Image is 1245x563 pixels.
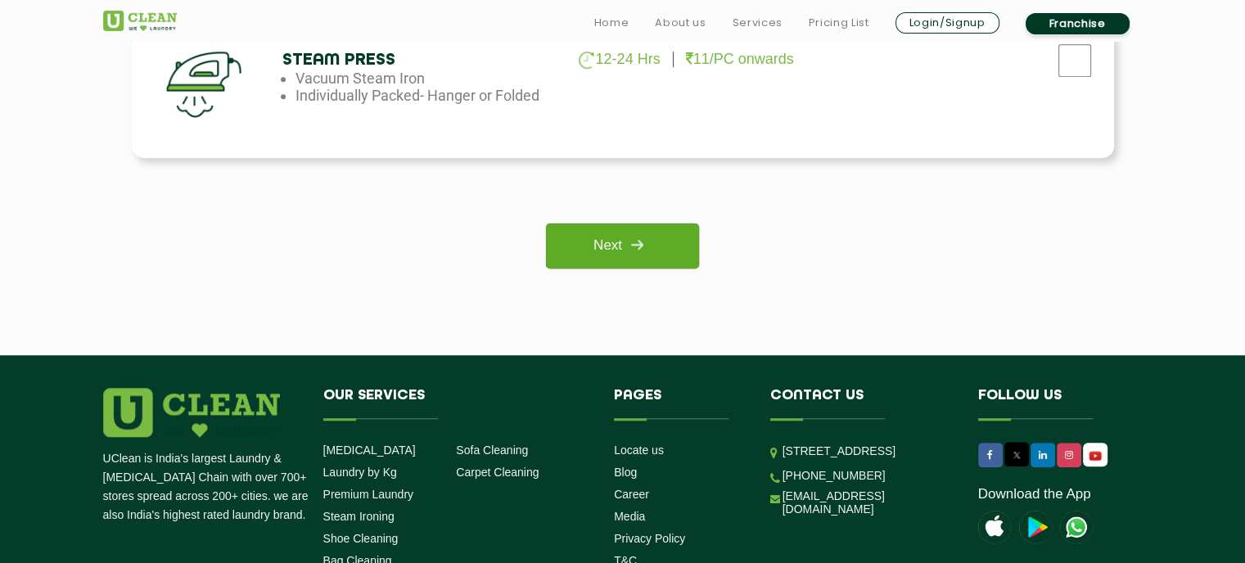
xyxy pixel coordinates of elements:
[546,223,699,268] a: Next
[614,488,649,501] a: Career
[323,532,399,545] a: Shoe Cleaning
[323,510,395,523] a: Steam Ironing
[686,51,794,68] p: 11/PC onwards
[579,51,661,69] p: 12-24 Hrs
[895,12,999,34] a: Login/Signup
[770,388,954,419] h4: Contact us
[103,388,280,437] img: logo.png
[978,511,1011,543] img: apple-icon.png
[809,13,869,33] a: Pricing List
[579,52,594,69] img: clock_g.png
[614,388,746,419] h4: Pages
[456,444,528,457] a: Sofa Cleaning
[1060,511,1093,543] img: UClean Laundry and Dry Cleaning
[103,11,177,31] img: UClean Laundry and Dry Cleaning
[295,87,561,104] li: Individually Packed- Hanger or Folded
[323,488,414,501] a: Premium Laundry
[456,466,539,479] a: Carpet Cleaning
[614,466,637,479] a: Blog
[978,388,1122,419] h4: Follow us
[282,51,548,70] h4: Steam Press
[978,486,1091,502] a: Download the App
[1019,511,1052,543] img: playstoreicon.png
[783,469,886,482] a: [PHONE_NUMBER]
[655,13,706,33] a: About us
[1085,447,1106,464] img: UClean Laundry and Dry Cleaning
[323,466,397,479] a: Laundry by Kg
[594,13,629,33] a: Home
[732,13,782,33] a: Services
[103,449,311,525] p: UClean is India's largest Laundry & [MEDICAL_DATA] Chain with over 700+ stores spread across 200+...
[295,70,561,87] li: Vacuum Steam Iron
[783,442,954,461] p: [STREET_ADDRESS]
[323,388,590,419] h4: Our Services
[614,510,645,523] a: Media
[1026,13,1130,34] a: Franchise
[614,532,685,545] a: Privacy Policy
[622,230,652,259] img: right_icon.png
[323,444,416,457] a: [MEDICAL_DATA]
[614,444,664,457] a: Locate us
[783,489,954,516] a: [EMAIL_ADDRESS][DOMAIN_NAME]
